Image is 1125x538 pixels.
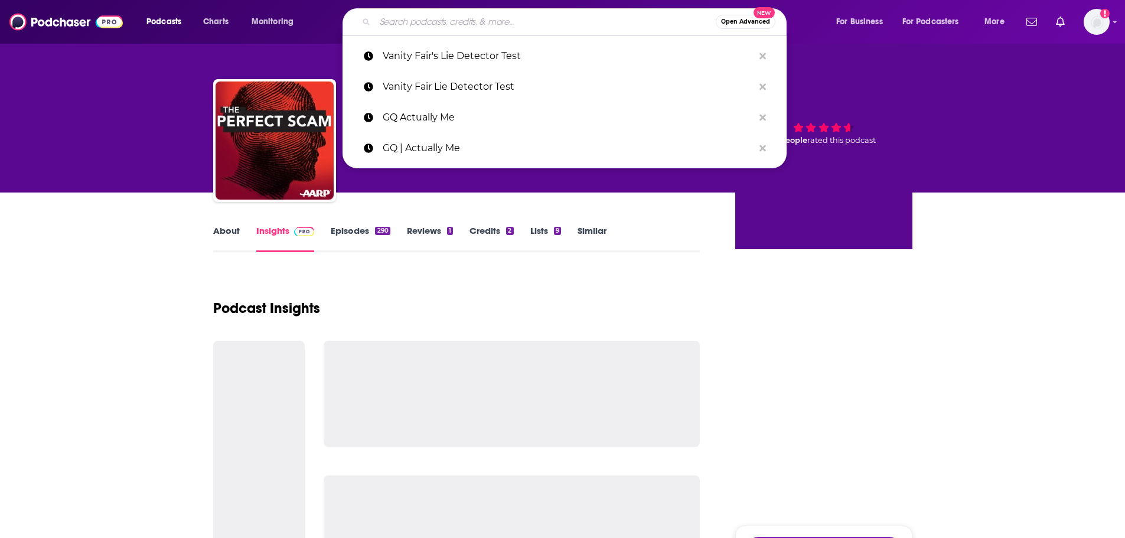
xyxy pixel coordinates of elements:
a: Charts [195,12,236,31]
p: GQ Actually Me [383,102,754,133]
button: open menu [828,12,898,31]
a: Vanity Fair Lie Detector Test [343,71,787,102]
a: Show notifications dropdown [1051,12,1069,32]
input: Search podcasts, credits, & more... [375,12,716,31]
span: 3 people [774,136,807,145]
span: Charts [203,14,229,30]
a: Vanity Fair's Lie Detector Test [343,41,787,71]
a: Episodes290 [331,225,390,252]
button: open menu [976,12,1019,31]
span: Podcasts [146,14,181,30]
span: For Podcasters [902,14,959,30]
div: Search podcasts, credits, & more... [354,8,798,35]
a: GQ | Actually Me [343,133,787,164]
a: InsightsPodchaser Pro [256,225,315,252]
a: Reviews1 [407,225,453,252]
h1: Podcast Insights [213,299,320,317]
button: Open AdvancedNew [716,15,775,29]
img: Podchaser Pro [294,227,315,236]
span: Open Advanced [721,19,770,25]
span: rated this podcast [807,136,876,145]
p: Vanity Fair Lie Detector Test [383,71,754,102]
div: 3 peoplerated this podcast [735,90,912,163]
button: open menu [138,12,197,31]
div: 290 [375,227,390,235]
p: Vanity Fair's Lie Detector Test [383,41,754,71]
a: About [213,225,240,252]
span: New [754,7,775,18]
a: Show notifications dropdown [1022,12,1042,32]
a: Similar [578,225,606,252]
button: Show profile menu [1084,9,1110,35]
span: Monitoring [252,14,294,30]
button: open menu [243,12,309,31]
span: Logged in as khileman [1084,9,1110,35]
button: open menu [895,12,976,31]
svg: Add a profile image [1100,9,1110,18]
div: 2 [506,227,513,235]
a: Credits2 [469,225,513,252]
a: GQ Actually Me [343,102,787,133]
span: More [984,14,1005,30]
div: 9 [554,227,561,235]
p: GQ | Actually Me [383,133,754,164]
img: The Perfect Scam [216,81,334,200]
span: For Business [836,14,883,30]
img: Podchaser - Follow, Share and Rate Podcasts [9,11,123,33]
a: Lists9 [530,225,561,252]
img: User Profile [1084,9,1110,35]
div: 1 [447,227,453,235]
